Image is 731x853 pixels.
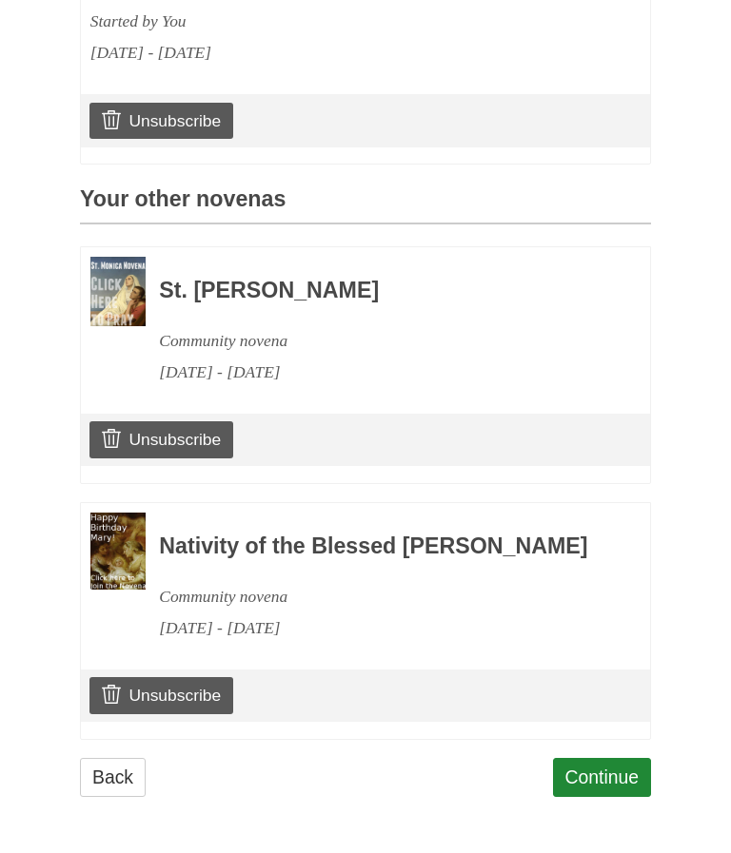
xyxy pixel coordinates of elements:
[159,326,599,358] div: Community novena
[90,514,146,591] img: Novena image
[90,7,530,38] div: Started by You
[159,582,599,613] div: Community novena
[89,678,233,714] a: Unsubscribe
[159,535,599,560] h3: Nativity of the Blessed [PERSON_NAME]
[80,188,651,225] h3: Your other novenas
[159,280,599,304] h3: St. [PERSON_NAME]
[159,613,599,645] div: [DATE] - [DATE]
[90,38,530,69] div: [DATE] - [DATE]
[553,759,652,798] a: Continue
[89,422,233,458] a: Unsubscribe
[90,258,146,327] img: Novena image
[89,104,233,140] a: Unsubscribe
[80,759,146,798] a: Back
[159,358,599,389] div: [DATE] - [DATE]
